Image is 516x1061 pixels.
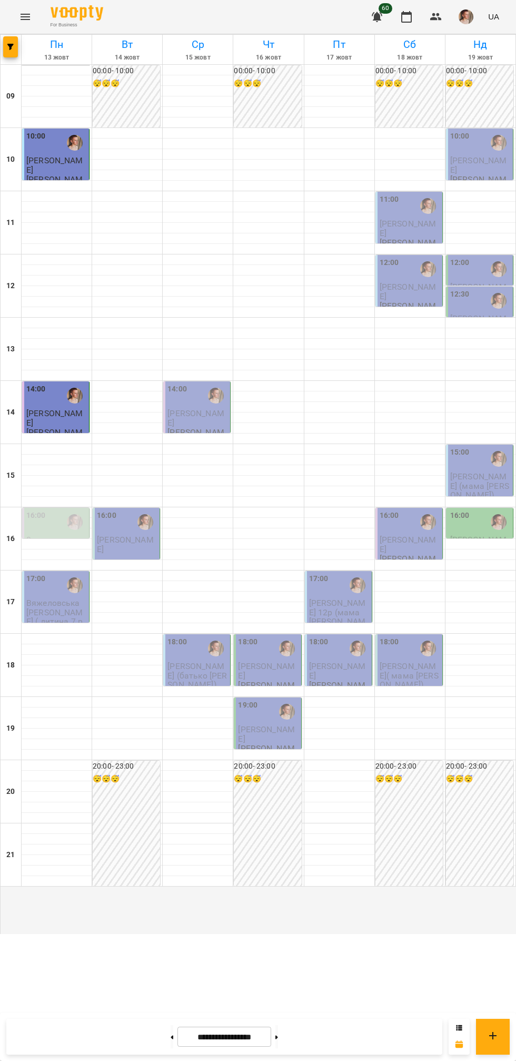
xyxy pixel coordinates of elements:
[450,175,511,193] p: [PERSON_NAME]
[376,53,443,63] h6: 18 жовт
[26,175,87,193] p: [PERSON_NAME]
[450,257,470,269] label: 12:00
[238,744,299,762] p: [PERSON_NAME]
[380,661,439,690] span: [PERSON_NAME]( мама [PERSON_NAME])
[446,78,513,90] h6: 😴😴😴
[67,388,83,404] img: Михайло
[380,257,399,269] label: 12:00
[167,428,228,446] p: [PERSON_NAME]
[446,761,513,772] h6: 20:00 - 23:00
[94,36,161,53] h6: Вт
[208,641,224,656] img: Михайло
[67,577,83,593] img: Михайло
[6,596,15,608] h6: 17
[376,36,443,53] h6: Сб
[380,636,399,648] label: 18:00
[279,704,295,720] img: Михайло
[491,451,507,467] img: Михайло
[97,510,116,522] label: 16:00
[6,470,15,482] h6: 15
[306,53,373,63] h6: 17 жовт
[6,786,15,798] h6: 20
[26,510,46,522] label: 16:00
[491,293,507,309] img: Михайло
[238,700,257,711] label: 19:00
[93,773,160,785] h6: 😴😴😴
[375,78,443,90] h6: 😴😴😴
[6,723,15,734] h6: 19
[235,53,302,63] h6: 16 жовт
[306,36,373,53] h6: Пт
[447,53,514,63] h6: 19 жовт
[450,289,470,300] label: 12:30
[446,65,513,77] h6: 00:00 - 10:00
[167,408,224,427] span: [PERSON_NAME]
[26,155,83,174] span: [PERSON_NAME]
[234,761,301,772] h6: 20:00 - 23:00
[26,408,83,427] span: [PERSON_NAME]
[6,533,15,545] h6: 16
[235,36,302,53] h6: Чт
[309,661,366,680] span: [PERSON_NAME]
[380,238,440,257] p: [PERSON_NAME]
[459,9,473,24] img: 17edbb4851ce2a096896b4682940a88a.jfif
[6,660,15,671] h6: 18
[234,773,301,785] h6: 😴😴😴
[450,282,508,319] span: [PERSON_NAME] 4 роки (мама [PERSON_NAME] )
[420,198,436,214] img: Михайло
[234,65,301,77] h6: 00:00 - 10:00
[447,36,514,53] h6: Нд
[350,577,365,593] img: Михайло
[380,194,399,205] label: 11:00
[26,535,87,544] p: 0
[450,535,507,563] span: [PERSON_NAME] ( мама [PERSON_NAME])
[6,91,15,102] h6: 09
[309,636,329,648] label: 18:00
[137,514,153,530] img: Михайло
[491,135,507,151] img: Михайло
[484,7,503,26] button: UA
[420,514,436,530] img: Михайло
[97,535,154,554] span: [PERSON_NAME]
[375,761,443,772] h6: 20:00 - 23:00
[234,78,301,90] h6: 😴😴😴
[350,641,365,656] img: Михайло
[208,388,224,404] img: Михайло
[67,135,83,151] img: Михайло
[450,313,509,342] span: [PERSON_NAME] (мама [PERSON_NAME])
[51,22,103,28] span: For Business
[491,261,507,277] img: Михайло
[23,53,90,63] h6: 13 жовт
[26,573,46,585] label: 17:00
[450,131,470,142] label: 10:00
[6,849,15,861] h6: 21
[380,301,440,320] p: [PERSON_NAME]
[238,681,299,699] p: [PERSON_NAME]
[164,53,231,63] h6: 15 жовт
[238,661,295,680] span: [PERSON_NAME]
[26,428,87,446] p: [PERSON_NAME]
[375,773,443,785] h6: 😴😴😴
[380,282,436,301] span: [PERSON_NAME]
[450,155,507,174] span: [PERSON_NAME]
[67,514,83,530] img: Михайло
[491,514,507,530] img: Михайло
[238,724,295,743] span: [PERSON_NAME]
[309,681,370,699] p: [PERSON_NAME]
[420,261,436,277] img: Михайло
[309,598,366,635] span: [PERSON_NAME] 12р (мама [PERSON_NAME])
[375,65,443,77] h6: 00:00 - 10:00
